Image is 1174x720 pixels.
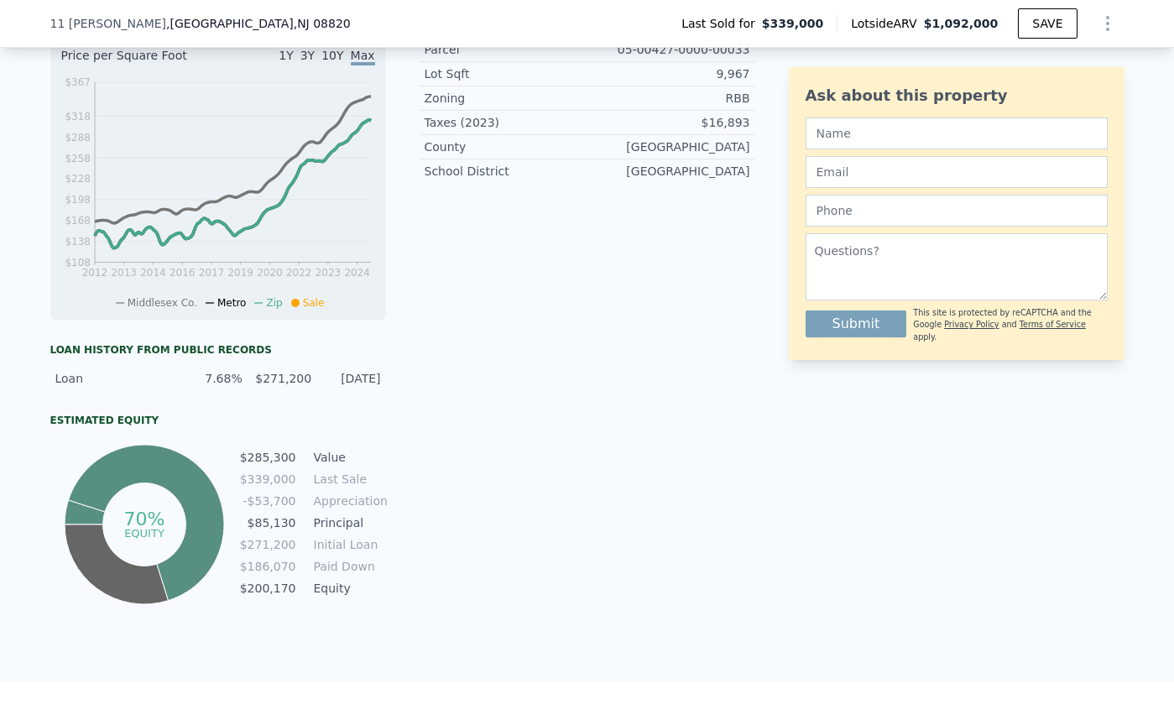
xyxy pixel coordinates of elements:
span: , NJ 08820 [294,17,351,30]
div: [GEOGRAPHIC_DATA] [587,163,750,180]
tspan: 2013 [111,267,137,279]
tspan: $108 [65,257,91,269]
td: $339,000 [239,470,297,488]
td: Initial Loan [310,535,386,554]
td: Principal [310,514,386,532]
span: Lotside ARV [851,15,923,32]
button: SAVE [1018,8,1077,39]
span: Max [351,49,375,65]
div: 05-00427-0000-00033 [587,41,750,58]
div: [GEOGRAPHIC_DATA] [587,138,750,155]
td: Paid Down [310,557,386,576]
div: $16,893 [587,114,750,131]
div: $271,200 [253,370,311,387]
div: Price per Square Foot [61,47,218,74]
td: $285,300 [239,448,297,467]
div: County [425,138,587,155]
span: 11 [PERSON_NAME] [50,15,167,32]
tspan: $168 [65,215,91,227]
td: $200,170 [239,579,297,597]
input: Name [806,117,1108,149]
td: Value [310,448,386,467]
div: RBB [587,90,750,107]
span: Zip [266,297,282,309]
div: Zoning [425,90,587,107]
td: Last Sale [310,470,386,488]
div: [DATE] [321,370,380,387]
tspan: 2023 [315,267,341,279]
div: Parcel [425,41,587,58]
input: Phone [806,195,1108,227]
tspan: $258 [65,153,91,164]
tspan: 2017 [198,267,224,279]
tspan: $228 [65,173,91,185]
button: Submit [806,310,907,337]
tspan: $288 [65,132,91,143]
span: 10Y [321,49,343,62]
tspan: 2020 [257,267,283,279]
tspan: $367 [65,76,91,88]
div: Loan history from public records [50,343,386,357]
a: Terms of Service [1020,320,1086,329]
tspan: 2019 [227,267,253,279]
td: -$53,700 [239,492,297,510]
div: Ask about this property [806,84,1108,107]
tspan: 70% [124,509,165,530]
td: $186,070 [239,557,297,576]
tspan: 2024 [344,267,370,279]
td: Equity [310,579,386,597]
span: Sale [303,297,325,309]
td: $85,130 [239,514,297,532]
span: $1,092,000 [924,17,999,30]
span: Metro [217,297,246,309]
tspan: equity [124,526,164,539]
tspan: $318 [65,111,91,123]
tspan: 2012 [81,267,107,279]
div: Lot Sqft [425,65,587,82]
div: This site is protected by reCAPTCHA and the Google and apply. [913,307,1107,343]
span: 1Y [279,49,293,62]
span: $339,000 [762,15,824,32]
div: 7.68% [183,370,242,387]
a: Privacy Policy [944,320,999,329]
span: Middlesex Co. [128,297,197,309]
tspan: 2014 [140,267,166,279]
tspan: 2022 [285,267,311,279]
tspan: $198 [65,194,91,206]
tspan: $138 [65,236,91,248]
div: School District [425,163,587,180]
div: Taxes (2023) [425,114,587,131]
span: 3Y [300,49,315,62]
input: Email [806,156,1108,188]
div: Loan [55,370,174,387]
button: Show Options [1091,7,1124,40]
span: , [GEOGRAPHIC_DATA] [166,15,351,32]
div: 9,967 [587,65,750,82]
td: Appreciation [310,492,386,510]
span: Last Sold for [681,15,762,32]
div: Estimated Equity [50,414,386,427]
td: $271,200 [239,535,297,554]
tspan: 2016 [169,267,195,279]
